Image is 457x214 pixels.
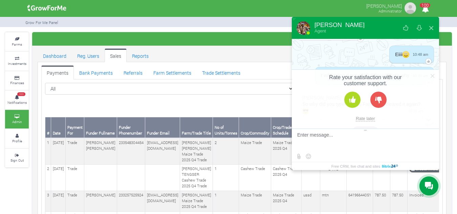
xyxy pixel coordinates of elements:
td: [PERSON_NAME] TENGSER Cashew Trade 2025 Q4 Trade [180,164,213,191]
a: Reports [127,49,154,62]
td: [PERSON_NAME] [PERSON_NAME] Maize Trade 2025 Q4 Trade [180,138,213,164]
a: Finances [5,71,29,90]
td: [EMAIL_ADDRESS][DOMAIN_NAME] [145,191,180,211]
th: # [45,117,51,138]
h4: Rate your satisfaction with our customer support. [326,74,406,87]
span: 100 [420,3,430,7]
td: [PERSON_NAME] Maize Trade 2025 Q4 Trade [180,191,213,211]
td: 787.50 [390,191,408,211]
small: Administrator [378,8,402,14]
td: 233548304454 [117,138,145,164]
th: Crop/Commodity [239,117,271,138]
span: Rate later [356,116,375,121]
td: [EMAIL_ADDRESS][DOMAIN_NAME] [145,138,180,164]
td: 2 [45,164,51,191]
small: Farms [12,42,22,47]
a: Investments [5,52,29,70]
td: Maize Trade [239,138,271,164]
small: Grow For Me Panel [25,20,58,25]
a: Bank Payments [74,66,118,79]
td: 64201044934 [347,164,373,191]
a: Sign Out [5,149,29,167]
p: [PERSON_NAME] [366,1,402,9]
th: Payment For [66,117,84,138]
small: Investments [8,61,26,66]
img: growforme image [25,1,69,15]
td: Maize Trade [239,191,271,211]
small: Finances [10,80,24,85]
button: Download conversation history [413,20,425,36]
th: Crop/Trade Schedule [271,117,302,138]
span: 10:48 am [409,51,428,57]
div: [PERSON_NAME] [314,22,365,28]
small: Admin [12,119,22,124]
td: 2 [213,138,239,164]
td: 64196644051 [347,191,373,211]
td: 3 [45,191,51,211]
button: Close widget [425,20,437,36]
a: Reg. Users [72,49,105,62]
div: Agent [314,28,365,34]
td: [DATE] [51,191,66,211]
th: Funder Email [145,117,180,138]
a: Admin [5,110,29,128]
a: Profile [5,129,29,148]
span: Eiiii [395,52,409,57]
td: test [302,164,320,191]
td: Trade [66,138,84,164]
a: Dashboard [38,49,72,62]
td: 1 [213,164,239,191]
td: Trade [66,191,84,211]
td: Cashew Trade 2025 Q4 [271,164,302,191]
td: mtn_app_test [320,164,347,191]
a: 100 Notifications [5,91,29,109]
img: growforme image [404,1,417,15]
td: Maize Trade 2025 Q4 [271,138,302,164]
th: Funder Fullname [84,117,117,138]
a: Referrals [118,66,148,79]
td: mtn [320,191,347,211]
td: 1 [213,191,239,211]
th: No of Units/Tonnes [213,117,239,138]
td: [PERSON_NAME] [84,191,117,211]
td: Cashew Trade [239,164,271,191]
td: Maize Trade 2025 Q4 [271,191,302,211]
span: Free CRM, live chat and sites [331,162,380,170]
button: Rate our service [400,20,412,36]
i: Notifications [419,1,432,17]
a: Farm Settlements [148,66,197,79]
button: Thank you! We hope to server you more. Visit www.growforme.com and tell your friends about us. [344,92,361,108]
th: Date [51,117,66,138]
button: We are sorry we didn't meet your expectation. Our CEO can be reached on whatsApp +233504561793 [370,92,387,108]
td: [PERSON_NAME] [PERSON_NAME] [84,138,117,164]
label: Send file [295,152,303,161]
td: Trade [66,164,84,191]
a: Free CRM, live chat and sites [331,162,399,170]
td: 787.50 [373,191,390,211]
small: Sign Out [10,158,24,163]
small: Profile [12,139,22,143]
button: Select emoticon [304,152,312,161]
a: Trade Settlements [197,66,246,79]
th: Funder Phonenumber [117,117,145,138]
td: ussd [302,191,320,211]
td: [DATE] [51,164,66,191]
a: Farms [5,32,29,51]
a: Sales [105,49,127,62]
small: Notifications [7,100,27,105]
div: Rate later [428,71,438,81]
td: 233257525924 [117,191,145,211]
a: 100 [419,6,432,13]
td: Invoiced [408,191,444,211]
td: [DATE] [51,138,66,164]
a: Payments [41,66,74,79]
span: 100 [17,92,25,96]
th: Farm/Trade Title [180,117,213,138]
img: Smile [402,51,409,58]
td: 1 [45,138,51,164]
